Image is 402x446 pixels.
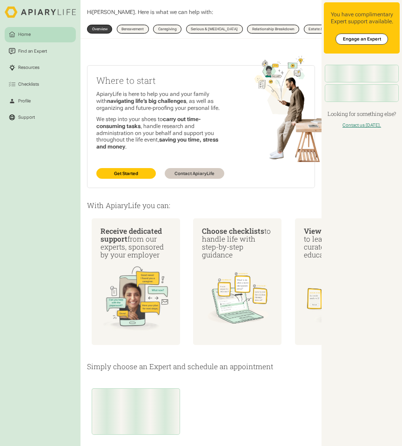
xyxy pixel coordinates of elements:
[304,25,357,34] a: Estate & Future Planning
[107,98,186,104] strong: navigating life’s big challenges
[202,227,273,259] div: to handle life with step-by-step guidance
[295,218,383,345] a: View resources to learn and get curated insights and education
[158,27,177,31] div: Caregiving
[324,110,400,118] h4: Looking for something else?
[5,76,76,92] a: Checklists
[17,98,32,104] div: Profile
[191,27,238,31] div: Serious & [MEDICAL_DATA]
[5,27,76,42] a: Home
[92,218,180,345] a: Receive dedicated supportfrom our experts, sponsored by your employer
[153,25,181,34] a: Caregiving
[96,168,156,179] a: Get Started
[304,227,375,259] div: to learn and get curated insights and education
[17,64,41,71] div: Resources
[96,116,224,150] p: We step into your shoes to , handle research and administration on your behalf and support you th...
[92,388,180,435] a: Get expert SupportName
[121,27,144,31] div: Bereavement
[117,25,149,34] a: Bereavement
[186,25,243,34] a: Serious & [MEDICAL_DATA]
[100,226,162,243] span: Receive dedicated support
[304,226,357,236] span: View resources
[87,9,213,16] p: Hi . Here is what we can help with:
[5,60,76,75] a: Resources
[165,168,224,179] a: Contact ApiaryLife
[247,25,299,34] a: Relationship Breakdown
[335,34,388,44] a: Engage an Expert
[87,363,315,371] p: Simply choose an Expert and schedule an appointment
[87,25,112,34] a: Overview
[96,74,224,87] h2: Where to start
[92,9,135,15] span: [PERSON_NAME]
[5,43,76,59] a: Find an Expert
[328,11,395,25] div: You have complimentary Expert support available.
[308,27,352,31] div: Estate & Future Planning
[17,114,36,121] div: Support
[252,27,295,31] div: Relationship Breakdown
[87,202,315,209] p: With ApiaryLife you can:
[17,48,48,54] div: Find an Expert
[5,110,76,125] a: Support
[193,218,281,345] a: Choose checkliststo handle life with step-by-step guidance
[202,226,264,236] span: Choose checklists
[96,91,224,112] p: ApiaryLife is here to help you and your family with , as well as organizing and future-proofing y...
[342,122,381,128] a: Contact us [DATE].
[5,93,76,108] a: Profile
[17,31,32,38] div: Home
[17,81,40,88] div: Checklists
[100,227,171,259] div: from our experts, sponsored by your employer
[96,136,218,150] strong: saving you time, stress and money
[96,116,201,129] strong: carry out time-consuming tasks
